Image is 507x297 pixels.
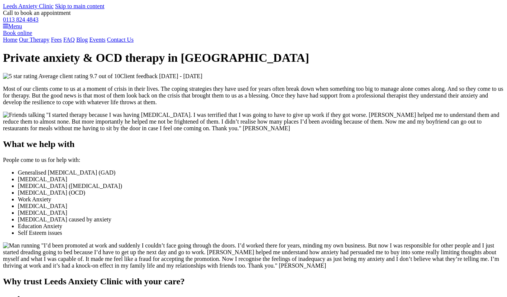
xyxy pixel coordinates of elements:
[89,36,106,43] a: Events
[3,277,504,287] h2: Why trust Leeds Anxiety Clinic with your care?
[18,196,504,203] li: Work Anxiety
[3,3,54,9] a: Leeds Anxiety Clinic
[19,36,49,43] a: Our Therapy
[3,139,504,149] h2: What we help with
[3,242,504,269] div: "I’d been promoted at work and suddenly I couldn’t face going through the doors. I’d worked there...
[18,216,504,223] li: [MEDICAL_DATA] caused by anxiety
[18,183,504,189] li: [MEDICAL_DATA] ([MEDICAL_DATA])
[63,36,75,43] a: FAQ
[107,36,134,43] a: Contact Us
[3,23,22,29] a: Menu
[18,203,504,210] li: [MEDICAL_DATA]
[3,51,504,65] h1: Private anxiety & OCD therapy in [GEOGRAPHIC_DATA]
[3,86,504,106] p: Most of our clients come to us at a moment of crisis in their lives. The coping strategies they h...
[3,10,504,23] div: Call to book an appointment
[18,210,504,216] li: [MEDICAL_DATA]
[18,189,504,196] li: [MEDICAL_DATA] (OCD)
[3,36,17,43] a: Home
[3,112,45,118] img: Friends talking
[3,242,40,249] img: Man running
[18,223,504,230] li: Education Anxiety
[18,169,504,176] li: Generalised [MEDICAL_DATA] (GAD)
[3,30,32,36] a: Book online
[76,36,88,43] a: Blog
[51,36,62,43] a: Fees
[3,73,37,80] img: 5 star rating
[39,73,120,79] span: Average client rating 9.7 out of 10
[3,157,504,163] p: People come to us for help with:
[18,176,504,183] li: [MEDICAL_DATA]
[3,16,38,23] a: 0113 824 4843
[18,230,504,236] li: Self Esteem issues
[3,112,504,132] div: "I started therapy because I was having [MEDICAL_DATA]. I was terrified that I was going to have ...
[55,3,104,9] a: Skip to main content
[3,73,504,80] div: Client feedback [DATE] - [DATE]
